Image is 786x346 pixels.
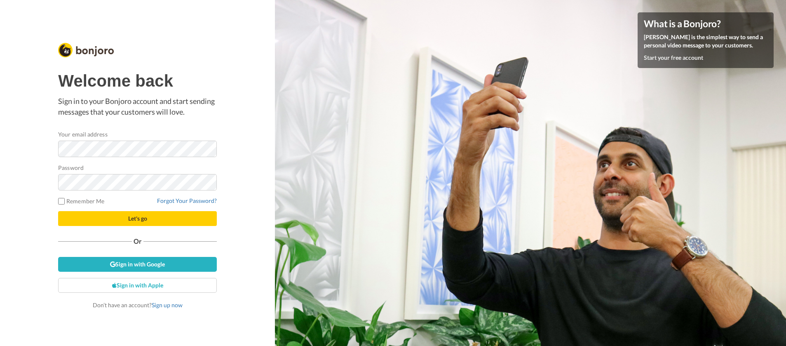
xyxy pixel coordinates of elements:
[58,72,217,90] h1: Welcome back
[152,301,183,308] a: Sign up now
[157,197,217,204] a: Forgot Your Password?
[58,96,217,117] p: Sign in to your Bonjoro account and start sending messages that your customers will love.
[93,301,183,308] span: Don’t have an account?
[58,278,217,293] a: Sign in with Apple
[58,130,107,139] label: Your email address
[128,215,147,222] span: Let's go
[644,33,767,49] p: [PERSON_NAME] is the simplest way to send a personal video message to your customers.
[644,54,703,61] a: Start your free account
[58,257,217,272] a: Sign in with Google
[58,197,104,205] label: Remember Me
[132,238,143,244] span: Or
[58,211,217,226] button: Let's go
[58,163,84,172] label: Password
[58,198,65,205] input: Remember Me
[644,19,767,29] h4: What is a Bonjoro?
